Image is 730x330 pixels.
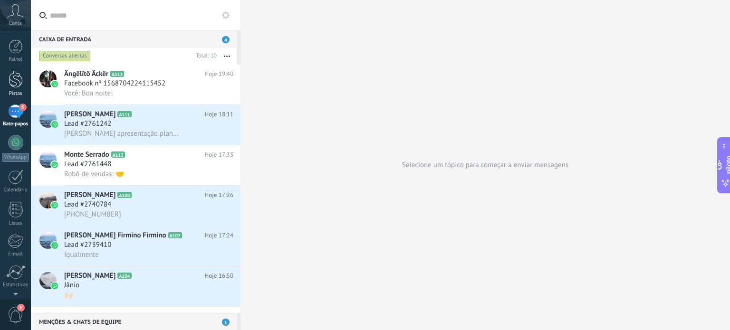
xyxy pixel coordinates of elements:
[3,121,28,127] font: Bate-papos
[64,281,79,290] font: Jânio
[224,37,227,43] font: 4
[64,291,73,300] font: 🙌🏻
[19,304,22,311] font: 5
[64,311,135,321] font: [PERSON_NAME] lidera
[110,71,124,77] span: A113
[64,79,165,88] font: Facebook nº 1568704224115452
[9,20,22,27] font: Conta
[51,283,58,289] img: icon
[8,251,22,257] font: E-mail
[64,210,121,219] font: [PHONE_NUMBER]
[64,110,115,119] font: [PERSON_NAME]
[64,231,166,240] font: [PERSON_NAME] Firmino Firmino
[31,145,240,185] a: avatariconMonte SerradoA112Hoje 17:33Lead #2761448Robô de vendas: 🤝
[168,232,182,238] span: A107
[205,70,233,78] font: Hoje 19:40
[205,191,233,199] font: Hoje 17:26
[64,150,109,159] font: Monte Serrado
[31,226,240,266] a: avataricon[PERSON_NAME] Firmino FirminoA107Hoje 17:24Lead #2739410Igualmente
[39,36,91,43] font: Caixa de entrada
[3,187,27,193] font: Calendário
[217,47,237,65] button: Mais
[51,161,58,168] img: icon
[31,65,240,104] a: avatariconÄngëlïtö ÄckërA113Hoje 19:40Facebook nº 1568704224115452Você: Boa noite!
[51,81,58,87] img: icon
[64,200,111,209] font: Lead #2740784
[31,266,240,306] a: avataricon[PERSON_NAME]A104Hoje 16:50Jânio🙌🏻
[31,186,240,226] a: avataricon[PERSON_NAME]A108Hoje 17:26Lead #2740784[PHONE_NUMBER]
[64,190,115,199] font: [PERSON_NAME]
[39,319,121,326] font: Menções & Chats de equipe
[64,89,113,98] font: Você: Boa noite!
[224,320,227,326] font: 1
[117,192,131,198] span: A108
[4,154,27,160] font: WhatsApp
[205,272,233,280] font: Hoje 16:50
[64,129,340,138] font: [PERSON_NAME] apresentação plano de Ação Divulgação do complexo efeito [DATE] 20:30
[43,52,87,59] font: Conversas abertas
[51,121,58,128] img: icon
[64,119,111,128] font: Lead #2761242
[31,105,240,145] a: avataricon[PERSON_NAME]A111Hoje 18:11Lead #2761242[PERSON_NAME] apresentação plano de Ação Divulg...
[117,111,131,117] span: A111
[205,231,233,239] font: Hoje 17:24
[9,56,22,63] font: Painel
[111,151,125,158] span: A112
[51,242,58,249] img: icon
[21,104,24,110] font: 5
[51,202,58,208] img: icon
[205,151,233,159] font: Hoje 17:33
[9,90,22,97] font: Pistas
[64,271,115,280] font: [PERSON_NAME]
[196,52,217,59] font: Total: 10
[64,170,125,179] font: Robô de vendas: 🤝
[64,160,111,169] font: Lead #2761448
[205,312,233,320] font: Hoje 16:27
[205,110,233,118] font: Hoje 18:11
[117,273,131,279] span: A104
[9,220,22,226] font: Listas
[402,160,568,170] font: Selecione um tópico para começar a enviar mensagens
[64,250,99,259] font: Igualmente
[64,240,111,249] font: Lead #2739410
[64,69,108,78] font: Ängëlïtö Äckër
